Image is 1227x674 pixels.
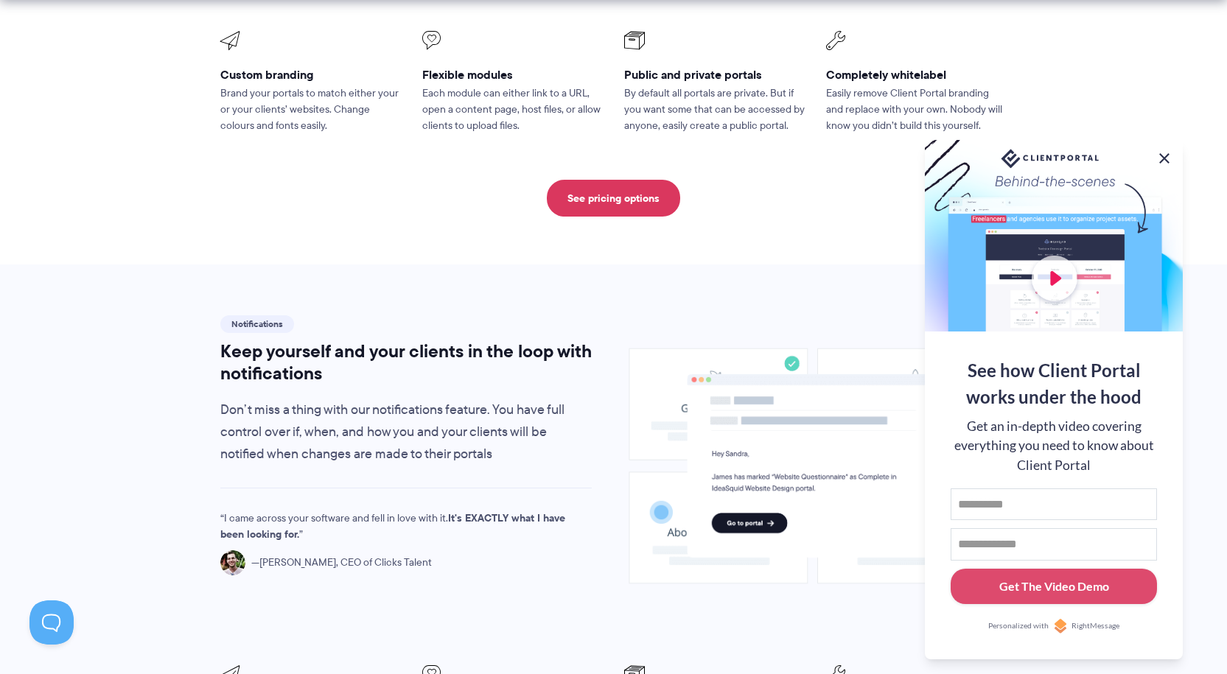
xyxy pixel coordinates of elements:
[951,569,1157,605] button: Get The Video Demo
[988,620,1049,632] span: Personalized with
[220,510,567,543] p: I came across your software and fell in love with it.
[220,510,565,542] strong: It's EXACTLY what I have been looking for.
[220,67,402,83] h3: Custom branding
[1072,620,1119,632] span: RightMessage
[422,67,604,83] h3: Flexible modules
[826,85,1007,134] p: Easily remove Client Portal branding and replace with your own. Nobody will know you didn’t build...
[251,555,432,571] span: [PERSON_NAME], CEO of Clicks Talent
[220,85,402,134] p: Brand your portals to match either your or your clients’ websites. Change colours and fonts easily.
[220,315,294,333] span: Notifications
[624,85,805,134] p: By default all portals are private. But if you want some that can be accessed by anyone, easily c...
[422,85,604,134] p: Each module can either link to a URL, open a content page, host files, or allow clients to upload...
[951,619,1157,633] a: Personalized withRightMessage
[547,180,680,217] a: See pricing options
[951,357,1157,410] div: See how Client Portal works under the hood
[1053,619,1068,633] img: Personalized with RightMessage
[624,67,805,83] h3: Public and private portals
[951,417,1157,475] div: Get an in-depth video covering everything you need to know about Client Portal
[220,399,592,466] p: Don’t miss a thing with our notifications feature. You have full control over if, when, and how y...
[826,67,1007,83] h3: Completely whitelabel
[29,600,74,645] iframe: Toggle Customer Support
[220,340,592,385] h2: Keep yourself and your clients in the loop with notifications
[999,578,1109,595] div: Get The Video Demo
